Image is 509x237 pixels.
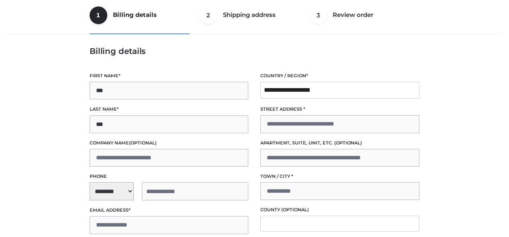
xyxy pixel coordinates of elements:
[129,140,157,146] span: (optional)
[260,72,419,80] label: Country / Region
[260,139,419,147] label: Apartment, suite, unit, etc.
[90,173,249,180] label: Phone
[334,140,362,146] span: (optional)
[260,105,419,113] label: Street address
[90,206,249,214] label: Email address
[90,46,419,56] h3: Billing details
[90,105,249,113] label: Last name
[281,207,309,212] span: (optional)
[90,139,249,147] label: Company name
[260,206,419,214] label: County
[260,173,419,180] label: Town / City
[90,72,249,80] label: First name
